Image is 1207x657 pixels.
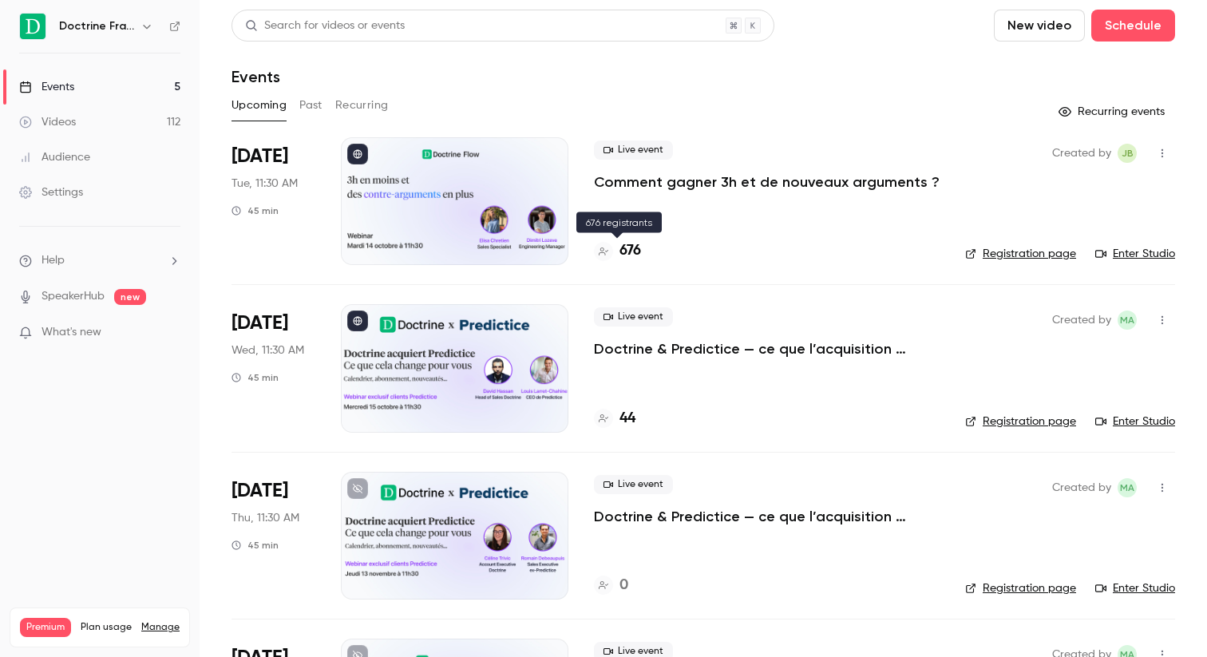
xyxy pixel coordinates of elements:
[232,311,288,336] span: [DATE]
[299,93,323,118] button: Past
[19,114,76,130] div: Videos
[20,14,46,39] img: Doctrine France
[1091,10,1175,42] button: Schedule
[232,539,279,552] div: 45 min
[1118,478,1137,497] span: Marie Agard
[594,475,673,494] span: Live event
[1118,144,1137,163] span: Justine Burel
[232,304,315,432] div: Oct 15 Wed, 11:30 AM (Europe/Paris)
[232,510,299,526] span: Thu, 11:30 AM
[1095,580,1175,596] a: Enter Studio
[161,326,180,340] iframe: Noticeable Trigger
[594,575,628,596] a: 0
[232,342,304,358] span: Wed, 11:30 AM
[19,184,83,200] div: Settings
[1052,311,1111,330] span: Created by
[245,18,405,34] div: Search for videos or events
[965,414,1076,429] a: Registration page
[81,621,132,634] span: Plan usage
[594,172,940,192] a: Comment gagner 3h et de nouveaux arguments ?
[1095,246,1175,262] a: Enter Studio
[594,408,635,429] a: 44
[594,240,641,262] a: 676
[19,79,74,95] div: Events
[114,289,146,305] span: new
[1095,414,1175,429] a: Enter Studio
[232,371,279,384] div: 45 min
[1052,144,1111,163] span: Created by
[619,575,628,596] h4: 0
[232,137,315,265] div: Oct 14 Tue, 11:30 AM (Europe/Paris)
[59,18,134,34] h6: Doctrine France
[594,339,940,358] a: Doctrine & Predictice — ce que l’acquisition change pour vous - Session 1
[1120,478,1134,497] span: MA
[19,149,90,165] div: Audience
[1120,311,1134,330] span: MA
[20,618,71,637] span: Premium
[232,144,288,169] span: [DATE]
[1118,311,1137,330] span: Marie Agard
[19,252,180,269] li: help-dropdown-opener
[232,478,288,504] span: [DATE]
[1122,144,1134,163] span: JB
[42,324,101,341] span: What's new
[42,252,65,269] span: Help
[965,580,1076,596] a: Registration page
[42,288,105,305] a: SpeakerHub
[965,246,1076,262] a: Registration page
[619,240,641,262] h4: 676
[594,307,673,327] span: Live event
[232,67,280,86] h1: Events
[232,176,298,192] span: Tue, 11:30 AM
[1051,99,1175,125] button: Recurring events
[232,204,279,217] div: 45 min
[594,507,940,526] a: Doctrine & Predictice — ce que l’acquisition change pour vous - Session 2
[994,10,1085,42] button: New video
[232,472,315,600] div: Nov 13 Thu, 11:30 AM (Europe/Paris)
[232,93,287,118] button: Upcoming
[619,408,635,429] h4: 44
[335,93,389,118] button: Recurring
[1052,478,1111,497] span: Created by
[141,621,180,634] a: Manage
[594,141,673,160] span: Live event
